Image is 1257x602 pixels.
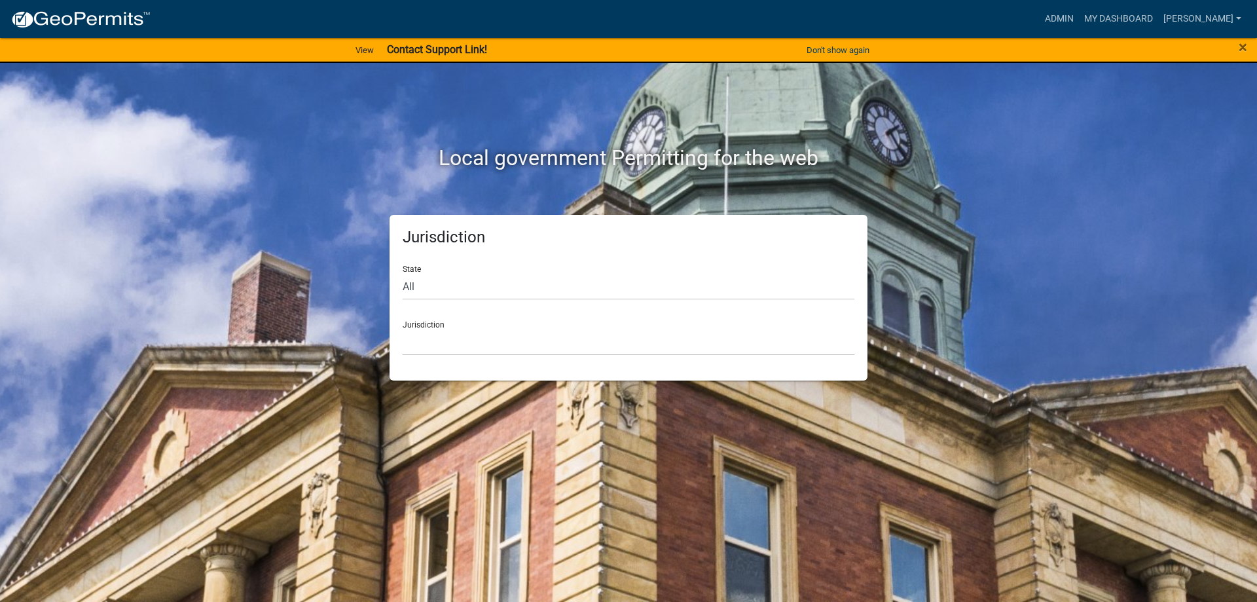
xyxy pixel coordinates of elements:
button: Don't show again [801,39,875,61]
a: Admin [1040,7,1079,31]
strong: Contact Support Link! [387,43,487,56]
a: [PERSON_NAME] [1158,7,1247,31]
a: My Dashboard [1079,7,1158,31]
span: × [1239,38,1247,56]
h2: Local government Permitting for the web [265,145,992,170]
h5: Jurisdiction [403,228,854,247]
button: Close [1239,39,1247,55]
a: View [350,39,379,61]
